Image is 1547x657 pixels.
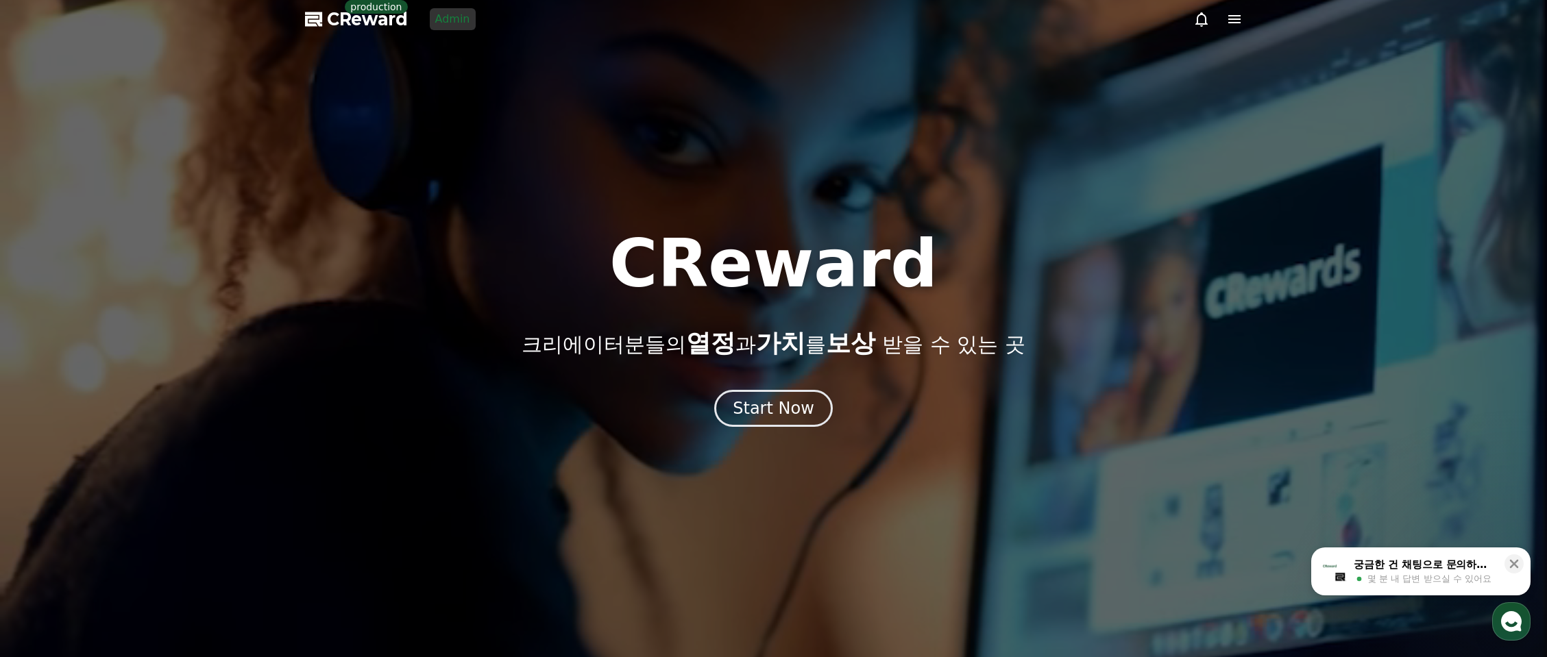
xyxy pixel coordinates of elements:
a: 대화 [90,434,177,469]
span: 대화 [125,456,142,467]
a: Admin [430,8,476,30]
span: 홈 [43,455,51,466]
span: 가치 [756,329,805,357]
a: CReward [305,8,408,30]
button: Start Now [714,390,833,427]
div: Start Now [733,397,814,419]
span: CReward [327,8,408,30]
a: Start Now [714,404,833,417]
a: 설정 [177,434,263,469]
p: 크리에이터분들의 과 를 받을 수 있는 곳 [522,330,1025,357]
h1: CReward [609,231,938,297]
span: 열정 [686,329,735,357]
span: 보상 [826,329,875,357]
span: 설정 [212,455,228,466]
a: 홈 [4,434,90,469]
